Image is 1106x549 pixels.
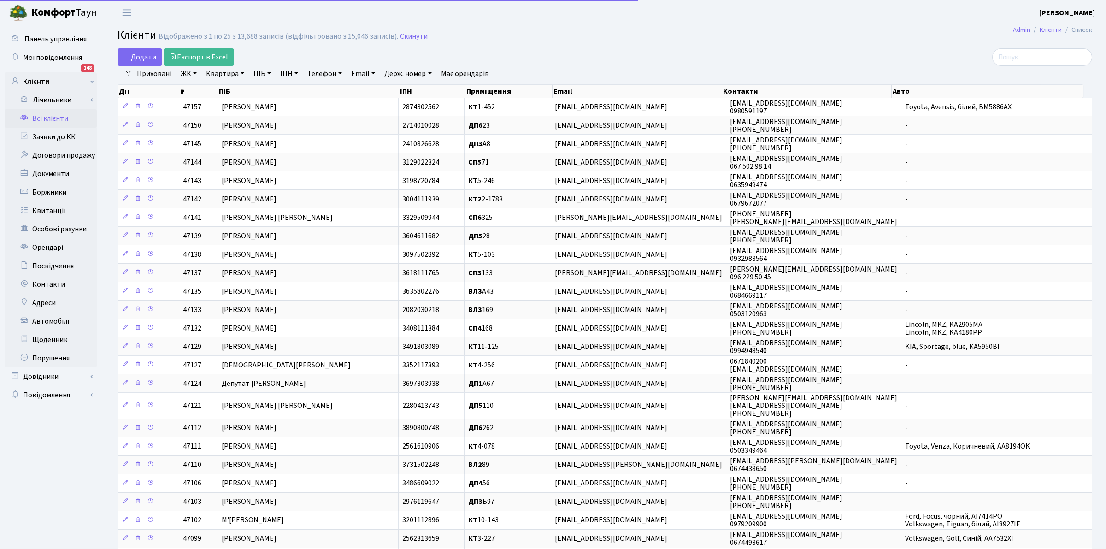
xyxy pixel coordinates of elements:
[555,342,667,352] span: [EMAIL_ADDRESS][DOMAIN_NAME]
[402,249,439,260] span: 3097502892
[183,515,201,525] span: 47102
[730,246,842,264] span: [EMAIL_ADDRESS][DOMAIN_NAME] 0932983564
[555,102,667,112] span: [EMAIL_ADDRESS][DOMAIN_NAME]
[24,34,87,44] span: Панель управління
[183,460,201,470] span: 47110
[1039,7,1095,18] a: [PERSON_NAME]
[5,128,97,146] a: Заявки до КК
[468,423,482,433] b: ДП6
[905,342,1000,352] span: KIA, Sportage, blue, КА5950ВІ
[468,360,495,370] span: 4-256
[5,257,97,275] a: Посвідчення
[730,437,842,455] span: [EMAIL_ADDRESS][DOMAIN_NAME] 0503349464
[402,360,439,370] span: 3352117393
[222,249,276,260] span: [PERSON_NAME]
[133,66,175,82] a: Приховані
[402,442,439,452] span: 2561610906
[183,213,201,223] span: 47141
[468,497,482,507] b: ДП3
[905,213,908,223] span: -
[347,66,379,82] a: Email
[468,102,477,112] b: КТ
[164,48,234,66] a: Експорт в Excel
[222,342,276,352] span: [PERSON_NAME]
[992,48,1092,66] input: Пошук...
[730,338,842,356] span: [EMAIL_ADDRESS][DOMAIN_NAME] 0994948540
[1039,8,1095,18] b: [PERSON_NAME]
[5,48,97,67] a: Мої повідомлення148
[468,268,482,278] b: СП3
[402,194,439,204] span: 3004111939
[5,30,97,48] a: Панель управління
[468,120,490,130] span: 23
[5,146,97,165] a: Договори продажу
[218,85,399,98] th: ПІБ
[402,305,439,315] span: 2082030218
[222,497,276,507] span: [PERSON_NAME]
[402,342,439,352] span: 3491803089
[905,378,908,389] span: -
[468,157,482,167] b: СП5
[730,227,842,245] span: [EMAIL_ADDRESS][DOMAIN_NAME] [PHONE_NUMBER]
[118,27,156,43] span: Клієнти
[402,176,439,186] span: 3198720784
[905,360,908,370] span: -
[468,423,494,433] span: 262
[555,478,667,489] span: [EMAIL_ADDRESS][DOMAIN_NAME]
[222,194,276,204] span: [PERSON_NAME]
[905,305,908,315] span: -
[468,478,490,489] span: 56
[1062,25,1092,35] li: Список
[905,478,908,489] span: -
[183,268,201,278] span: 47137
[402,213,439,223] span: 3329509944
[730,474,842,492] span: [EMAIL_ADDRESS][DOMAIN_NAME] [PHONE_NUMBER]
[5,183,97,201] a: Боржники
[468,378,494,389] span: А67
[555,360,667,370] span: [EMAIL_ADDRESS][DOMAIN_NAME]
[555,460,722,470] span: [EMAIL_ADDRESS][PERSON_NAME][DOMAIN_NAME]
[276,66,302,82] a: ІПН
[222,286,276,296] span: [PERSON_NAME]
[183,231,201,241] span: 47139
[183,323,201,333] span: 47132
[468,534,477,544] b: КТ
[468,442,495,452] span: 4-078
[730,172,842,190] span: [EMAIL_ADDRESS][DOMAIN_NAME] 0635949474
[468,102,495,112] span: 1-452
[399,85,465,98] th: ІПН
[468,176,495,186] span: 5-246
[5,109,97,128] a: Всі клієнти
[81,64,94,72] div: 148
[183,478,201,489] span: 47106
[222,120,276,130] span: [PERSON_NAME]
[381,66,435,82] a: Держ. номер
[468,176,477,186] b: КТ
[905,231,908,241] span: -
[11,91,97,109] a: Лічильники
[468,497,494,507] span: Б97
[402,286,439,296] span: 3635802276
[468,139,490,149] span: А8
[468,231,490,241] span: 28
[5,386,97,404] a: Повідомлення
[5,238,97,257] a: Орендарі
[222,102,276,112] span: [PERSON_NAME]
[905,139,908,149] span: -
[722,85,892,98] th: Контакти
[468,460,482,470] b: ВЛ2
[905,268,908,278] span: -
[183,534,201,544] span: 47099
[730,319,842,337] span: [EMAIL_ADDRESS][DOMAIN_NAME] [PHONE_NUMBER]
[555,139,667,149] span: [EMAIL_ADDRESS][DOMAIN_NAME]
[402,534,439,544] span: 2562313659
[177,66,200,82] a: ЖК
[468,323,493,333] span: 168
[555,268,722,278] span: [PERSON_NAME][EMAIL_ADDRESS][DOMAIN_NAME]
[730,117,842,135] span: [EMAIL_ADDRESS][DOMAIN_NAME] [PHONE_NUMBER]
[730,98,842,116] span: [EMAIL_ADDRESS][DOMAIN_NAME] 0980591197
[468,534,495,544] span: 3-227
[222,268,276,278] span: [PERSON_NAME]
[555,442,667,452] span: [EMAIL_ADDRESS][DOMAIN_NAME]
[9,4,28,22] img: logo.png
